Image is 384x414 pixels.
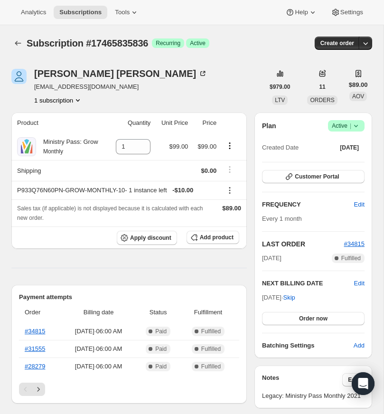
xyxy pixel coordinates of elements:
span: Recurring [156,39,180,47]
button: Next [32,383,45,396]
th: Quantity [107,113,153,133]
span: Order now [299,315,328,322]
span: Fulfilled [341,254,361,262]
span: [DATE] [262,254,281,263]
button: Shipping actions [222,164,237,175]
span: Fulfillment [183,308,234,317]
span: Help [295,9,308,16]
button: Add [348,338,370,353]
button: Settings [325,6,369,19]
a: #34815 [344,240,365,247]
a: #31555 [25,345,45,352]
span: Fulfilled [201,345,221,353]
nav: Pagination [19,383,239,396]
span: - $10.00 [172,186,193,195]
button: Product actions [34,95,83,105]
span: Fulfilled [201,328,221,335]
span: Active [190,39,206,47]
button: Subscriptions [54,6,107,19]
h2: Payment attempts [19,292,239,302]
span: Settings [340,9,363,16]
span: Created Date [262,143,299,152]
span: Edit [354,200,365,209]
span: Tools [115,9,130,16]
th: Shipping [11,160,107,181]
span: Paid [155,363,167,370]
small: Monthly [43,148,63,155]
span: Analytics [21,9,46,16]
div: P933Q76N60PN-GROW-MONTHLY-10 - 1 instance left [17,186,216,195]
span: Status [139,308,177,317]
span: Add product [200,234,234,241]
h2: Plan [262,121,276,131]
span: [DATE] · 06:00 AM [64,344,134,354]
span: Billing date [64,308,134,317]
span: Paid [155,328,167,335]
span: Fulfilled [201,363,221,370]
button: [DATE] [334,141,365,154]
span: Paid [155,345,167,353]
button: Analytics [15,6,52,19]
button: 11 [313,80,331,94]
span: Subscriptions [59,9,102,16]
span: Customer Portal [295,173,339,180]
div: Ministry Pass: Grow [36,137,98,156]
div: Open Intercom Messenger [352,372,375,395]
span: Edit [348,376,359,384]
span: Sales tax (if applicable) is not displayed because it is calculated with each new order. [17,205,203,221]
span: Skip [283,293,295,302]
img: product img [17,137,36,156]
span: Legacy: Ministry Pass Monthly 2021 [262,391,365,401]
h2: NEXT BILLING DATE [262,279,354,288]
h3: Notes [262,373,342,386]
a: #28279 [25,363,45,370]
button: Help [280,6,323,19]
h6: Batching Settings [262,341,354,350]
span: $99.00 [169,143,188,150]
span: ORDERS [310,97,334,103]
span: Active [332,121,361,131]
span: | [350,122,351,130]
button: Subscriptions [11,37,25,50]
span: $89.00 [349,80,368,90]
span: $99.00 [197,143,216,150]
span: Create order [320,39,354,47]
button: #34815 [344,239,365,249]
span: Ivan Davila [11,69,27,84]
button: Apply discount [117,231,177,245]
th: Product [11,113,107,133]
span: [DATE] · 06:00 AM [64,362,134,371]
button: Edit [348,197,370,212]
span: $89.00 [222,205,241,212]
span: [DATE] · [262,294,295,301]
span: Apply discount [130,234,171,242]
h2: FREQUENCY [262,200,354,209]
th: Unit Price [153,113,191,133]
a: #34815 [25,328,45,335]
span: Subscription #17465835836 [27,38,148,48]
span: AOV [352,93,364,100]
button: Edit [342,373,365,386]
span: $979.00 [270,83,290,91]
span: 11 [319,83,325,91]
button: Product actions [222,141,237,151]
button: $979.00 [264,80,296,94]
span: [DATE] [340,144,359,151]
th: Order [19,302,61,323]
span: Add [354,341,365,350]
button: Tools [109,6,145,19]
span: Every 1 month [262,215,302,222]
button: Order now [262,312,365,325]
button: Edit [354,279,365,288]
span: $0.00 [201,167,217,174]
button: Create order [315,37,360,50]
span: LTV [275,97,285,103]
div: [PERSON_NAME] [PERSON_NAME] [34,69,207,78]
th: Price [191,113,219,133]
button: Customer Portal [262,170,365,183]
button: Add product [187,231,239,244]
button: Skip [278,290,301,305]
span: [DATE] · 06:00 AM [64,327,134,336]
